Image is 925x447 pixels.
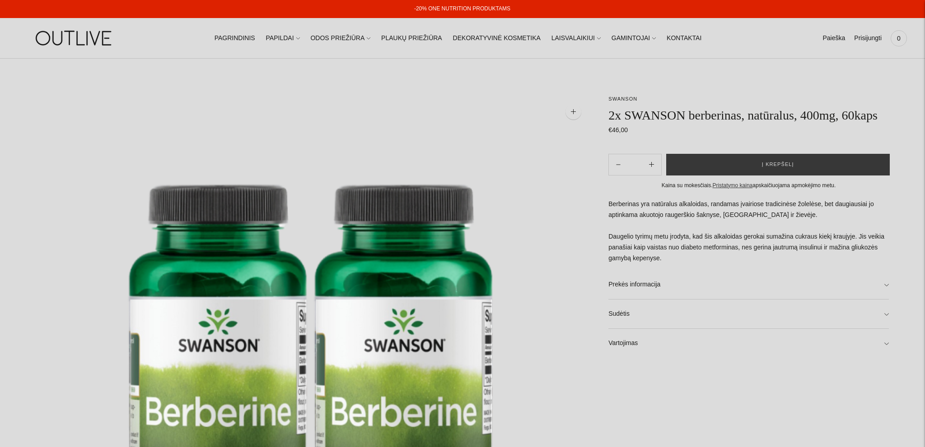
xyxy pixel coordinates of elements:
a: SWANSON [608,96,637,101]
a: LAISVALAIKIUI [551,28,601,48]
a: PAGRINDINIS [215,28,255,48]
a: PLAUKŲ PRIEŽIŪRA [381,28,442,48]
a: Vartojimas [608,329,889,358]
button: Add product quantity [609,154,628,175]
a: ODOS PRIEŽIŪRA [310,28,370,48]
a: Sudėtis [608,300,889,328]
a: GAMINTOJAI [612,28,656,48]
input: Product quantity [628,158,641,171]
a: 0 [891,28,907,48]
a: Prekės informacija [608,270,889,299]
button: Subtract product quantity [642,154,661,175]
span: 0 [892,32,905,45]
p: Berberinas yra natūralus alkaloidas, randamas įvairiose tradicinėse žolelėse, bet daugiausiai jo ... [608,199,889,264]
a: PAPILDAI [266,28,300,48]
h1: 2x SWANSON berberinas, natūralus, 400mg, 60kaps [608,107,889,123]
a: Pristatymo kaina [713,182,753,189]
a: DEKORATYVINĖ KOSMETIKA [453,28,541,48]
button: Į krepšelį [666,154,890,175]
a: Paieška [822,28,845,48]
img: OUTLIVE [18,23,131,54]
a: Prisijungti [854,28,882,48]
div: Kaina su mokesčiais. apskaičiuojama apmokėjimo metu. [608,181,889,190]
span: €46,00 [608,126,628,134]
a: KONTAKTAI [667,28,701,48]
a: -20% ONE NUTRITION PRODUKTAMS [414,5,510,12]
span: Į krepšelį [762,160,794,169]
